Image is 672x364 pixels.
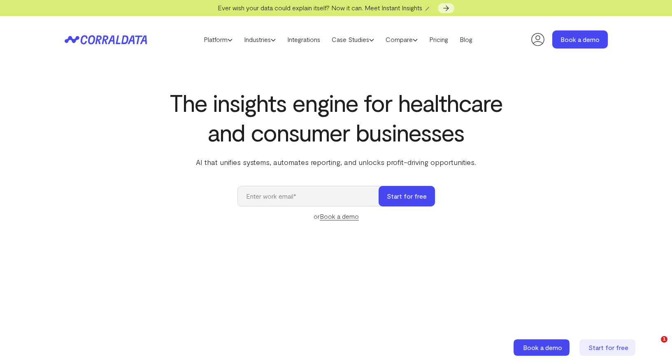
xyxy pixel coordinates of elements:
[454,33,478,46] a: Blog
[380,33,423,46] a: Compare
[238,33,281,46] a: Industries
[379,186,435,206] button: Start for free
[326,33,380,46] a: Case Studies
[579,339,637,356] a: Start for free
[168,88,504,147] h1: The insights engine for healthcare and consumer businesses
[588,343,628,351] span: Start for free
[198,33,238,46] a: Platform
[218,4,432,12] span: Ever wish your data could explain itself? Now it can. Meet Instant Insights 🪄
[281,33,326,46] a: Integrations
[552,30,608,49] a: Book a demo
[423,33,454,46] a: Pricing
[644,336,664,356] iframe: Intercom live chat
[237,186,387,206] input: Enter work email*
[514,339,571,356] a: Book a demo
[523,343,562,351] span: Book a demo
[320,212,359,220] a: Book a demo
[168,157,504,167] p: AI that unifies systems, automates reporting, and unlocks profit-driving opportunities.
[237,211,435,221] div: or
[661,336,667,343] span: 1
